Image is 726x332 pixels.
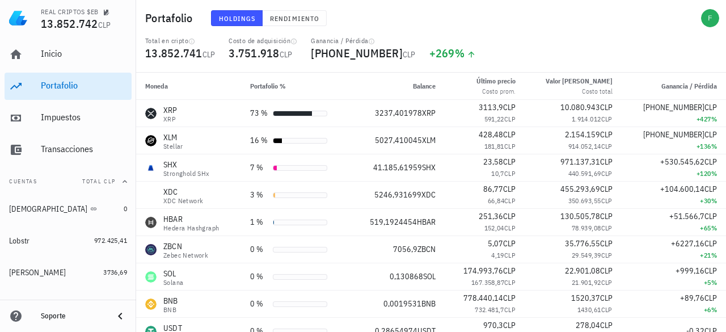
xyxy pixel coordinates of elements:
span: CLP [704,238,717,249]
div: Lobstr [9,236,30,246]
span: 35.776,55 [565,238,600,249]
span: CLP [504,278,516,287]
div: 0 % [250,243,268,255]
span: Moneda [145,82,168,90]
span: CLP [503,238,516,249]
span: CLP [600,129,613,140]
span: XRP [422,108,436,118]
span: 0 [124,204,127,213]
span: 914.052,14 [568,142,601,150]
span: CLP [704,102,717,112]
span: 2.154.159 [565,129,600,140]
th: Balance: Sin ordenar. Pulse para ordenar de forma ascendente. [349,73,445,100]
span: CLP [600,157,613,167]
a: [DEMOGRAPHIC_DATA] 0 [5,195,132,222]
span: CLP [504,169,516,178]
div: XLM-icon [145,135,157,146]
span: CLP [504,224,516,232]
span: CLP [601,224,613,232]
div: Total en cripto [145,36,215,45]
span: CLP [704,129,717,140]
div: Stellar [163,143,183,150]
span: 971.137,31 [560,157,600,167]
span: CLP [601,251,613,259]
div: BNB [163,306,178,313]
span: 13.852.742 [41,16,98,31]
span: CLP [600,293,613,303]
div: SOL [163,268,183,279]
div: Hedera Hashgraph [163,225,219,232]
div: [DEMOGRAPHIC_DATA] [9,204,88,214]
span: % [455,45,465,61]
div: +136 [631,141,717,152]
div: Ganancia / Pérdida [311,36,415,45]
span: 10.080.943 [560,102,600,112]
span: CLP [503,129,516,140]
span: CLP [504,196,516,205]
span: 3736,69 [103,268,127,276]
span: CLP [704,211,717,221]
span: CLP [503,211,516,221]
span: 1.914.012 [572,115,601,123]
span: CLP [403,49,416,60]
img: LedgiFi [9,9,27,27]
div: +5 [631,277,717,288]
div: HBAR-icon [145,217,157,228]
span: CLP [600,184,613,194]
div: SHX [163,159,210,170]
div: 0 % [250,298,268,310]
span: 0,0019531 [383,299,421,309]
span: CLP [98,20,111,30]
span: 167.358,87 [471,278,504,287]
div: avatar [701,9,719,27]
span: 3237,401978 [375,108,422,118]
span: CLP [503,266,516,276]
span: 7056,9 [393,244,417,254]
span: 350.693,55 [568,196,601,205]
span: [PHONE_NUMBER] [643,129,704,140]
a: Lobstr 972.425,41 [5,227,132,254]
span: 519,1924454 [370,217,417,227]
a: Inicio [5,41,132,68]
span: % [711,115,717,123]
div: BNB-icon [145,299,157,310]
span: 440.591,69 [568,169,601,178]
span: 21.901,92 [572,278,601,287]
div: XDC-icon [145,190,157,201]
span: 1520,37 [571,293,600,303]
div: XDC [163,186,203,197]
span: CLP [601,115,613,123]
span: 5027,410045 [375,135,422,145]
button: Rendimiento [263,10,327,26]
div: Valor [PERSON_NAME] [546,76,613,86]
div: 73 % [250,107,268,119]
span: HBAR [417,217,436,227]
span: 66,84 [488,196,504,205]
span: 41.185,61959 [373,162,422,173]
span: 10,7 [491,169,504,178]
span: +104.600,14 [660,184,704,194]
span: [PHONE_NUMBER] [311,45,403,61]
div: +65 [631,222,717,234]
div: SOL-icon [145,271,157,283]
div: REAL CRIPTOS $EB [41,7,98,16]
a: Coin Ex [5,291,132,318]
div: +21 [631,250,717,261]
span: 152,04 [484,224,504,232]
span: % [711,196,717,205]
span: CLP [503,320,516,330]
span: 778.440,14 [463,293,503,303]
div: BNB [163,295,178,306]
span: +999,16 [676,266,704,276]
div: 16 % [250,135,268,146]
span: 174.993,76 [463,266,503,276]
span: 3.751.918 [229,45,279,61]
span: Portafolio % [250,82,286,90]
div: XRP [163,104,178,116]
div: +6 [631,304,717,316]
a: Impuestos [5,104,132,132]
span: CLP [601,278,613,287]
div: Costo prom. [476,86,516,96]
span: 972.425,41 [94,236,127,245]
div: Soporte [41,312,104,321]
